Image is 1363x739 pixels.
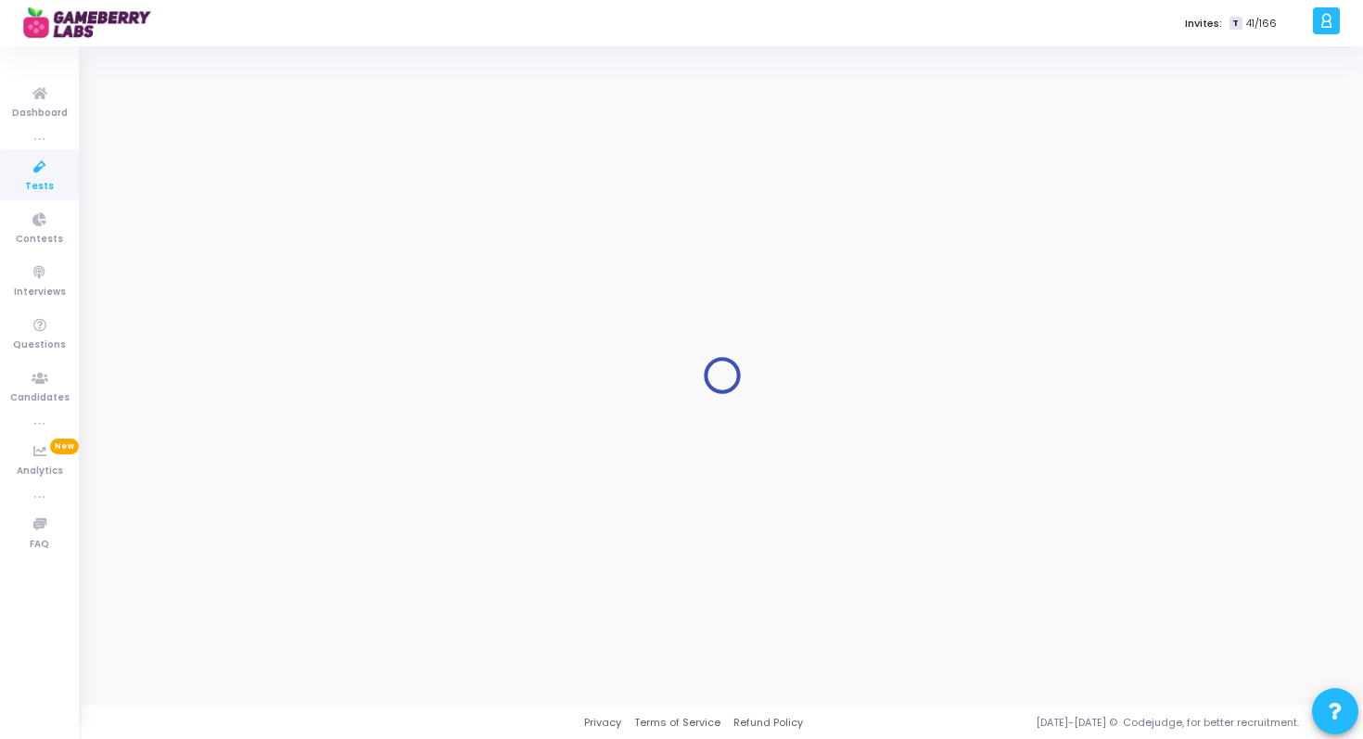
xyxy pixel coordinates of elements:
[23,5,162,42] img: logo
[50,439,79,454] span: New
[1185,16,1222,32] label: Invites:
[12,106,68,121] span: Dashboard
[30,537,49,553] span: FAQ
[25,179,54,195] span: Tests
[803,715,1340,731] div: [DATE]-[DATE] © Codejudge, for better recruitment.
[17,464,63,479] span: Analytics
[1246,16,1277,32] span: 41/166
[1229,17,1242,31] span: T
[733,715,803,731] a: Refund Policy
[634,715,720,731] a: Terms of Service
[13,338,66,353] span: Questions
[16,232,63,248] span: Contests
[14,285,66,300] span: Interviews
[584,715,621,731] a: Privacy
[10,390,70,406] span: Candidates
